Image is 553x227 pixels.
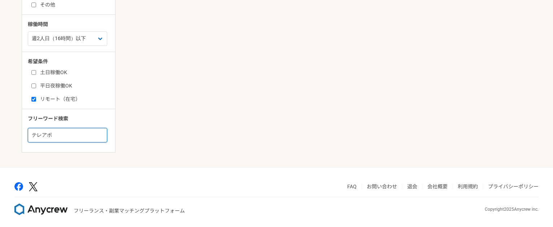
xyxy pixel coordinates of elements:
[31,70,36,75] input: 土日稼働OK
[31,97,36,102] input: リモート（在宅）
[31,1,114,9] label: その他
[28,21,48,27] span: 稼働時間
[407,184,417,189] a: 退会
[31,69,114,76] label: 土日稼働OK
[14,204,68,215] img: 8DqYSo04kwAAAAASUVORK5CYII=
[74,207,185,215] p: フリーランス・副業マッチングプラットフォーム
[31,3,36,7] input: その他
[31,82,114,90] label: 平日夜稼働OK
[458,184,478,189] a: 利用規約
[28,116,68,122] span: フリーワード検索
[14,182,23,191] img: facebook-2adfd474.png
[427,184,448,189] a: 会社概要
[31,83,36,88] input: 平日夜稼働OK
[367,184,397,189] a: お問い合わせ
[28,59,48,64] span: 希望条件
[485,206,539,213] p: Copyright 2025 Anycrew inc.
[31,95,114,103] label: リモート（在宅）
[347,184,357,189] a: FAQ
[29,182,38,191] img: x-391a3a86.png
[488,184,539,189] a: プライバシーポリシー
